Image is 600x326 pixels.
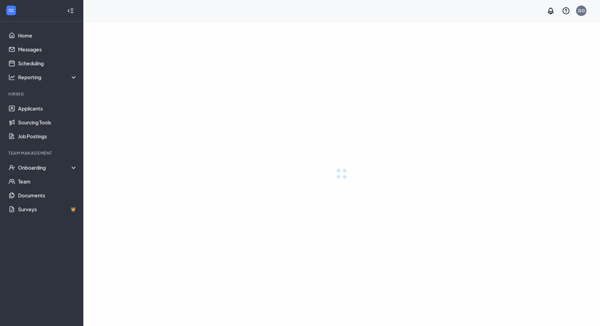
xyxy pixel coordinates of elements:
[18,188,77,202] a: Documents
[18,164,78,171] div: Onboarding
[18,174,77,188] a: Team
[18,129,77,143] a: Job Postings
[18,56,77,70] a: Scheduling
[8,150,76,156] div: Team Management
[18,115,77,129] a: Sourcing Tools
[18,202,77,216] a: SurveysCrown
[67,7,74,14] svg: Collapse
[8,7,15,14] svg: WorkstreamLogo
[8,74,15,81] svg: Analysis
[562,7,570,15] svg: QuestionInfo
[18,28,77,42] a: Home
[18,42,77,56] a: Messages
[547,7,555,15] svg: Notifications
[8,164,15,171] svg: UserCheck
[18,74,78,81] div: Reporting
[578,8,585,14] div: QG
[18,101,77,115] a: Applicants
[8,91,76,97] div: Hiring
